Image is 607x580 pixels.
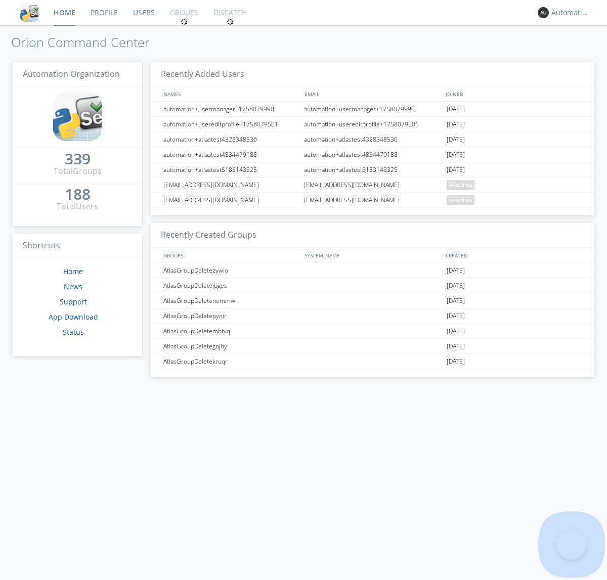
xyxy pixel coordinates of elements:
div: automation+usermanager+1758079990 [301,102,444,116]
a: AtlasGroupDeletegnjhy[DATE] [151,339,594,354]
a: AtlasGroupDeletenemmw[DATE] [151,293,594,308]
a: AtlasGroupDeletejbges[DATE] [151,278,594,293]
span: pending [447,195,474,205]
div: Automation+atlas0024 [551,8,589,18]
div: NAMES [161,86,299,101]
div: automation+usermanager+1758079990 [161,102,301,116]
img: spin.svg [181,18,188,25]
div: AtlasGroupDeletenemmw [161,293,301,308]
span: [DATE] [447,162,465,177]
div: automation+atlastest4834479188 [161,147,301,162]
a: automation+usereditprofile+1758079501automation+usereditprofile+1758079501[DATE] [151,117,594,132]
span: [DATE] [447,308,465,324]
span: [DATE] [447,263,465,278]
div: Total Users [57,201,98,212]
div: Total Groups [54,165,102,177]
span: [DATE] [447,132,465,147]
a: automation+atlastest4328348536automation+atlastest4328348536[DATE] [151,132,594,147]
div: automation+atlastest5183143325 [161,162,301,177]
span: [DATE] [447,147,465,162]
a: automation+usermanager+1758079990automation+usermanager+1758079990[DATE] [151,102,594,117]
div: automation+atlastest4328348536 [161,132,301,147]
div: EMAIL [302,86,443,101]
span: [DATE] [447,339,465,354]
h3: Shortcuts [13,234,142,258]
a: automation+atlastest4834479188automation+atlastest4834479188[DATE] [151,147,594,162]
div: AtlasGroupDeletezywio [161,263,301,278]
iframe: Toggle Customer Support [556,529,587,560]
div: [EMAIL_ADDRESS][DOMAIN_NAME] [161,177,301,192]
span: [DATE] [447,324,465,339]
img: spin.svg [227,18,234,25]
span: pending [447,180,474,190]
a: Status [63,327,84,337]
a: 188 [65,189,91,201]
div: CREATED [443,248,585,262]
a: Support [60,297,87,306]
a: News [64,282,82,291]
a: [EMAIL_ADDRESS][DOMAIN_NAME][EMAIL_ADDRESS][DOMAIN_NAME]pending [151,177,594,193]
div: 339 [65,154,91,164]
span: [DATE] [447,354,465,369]
span: [DATE] [447,293,465,308]
div: automation+usereditprofile+1758079501 [161,117,301,131]
div: AtlasGroupDeletekruqr [161,354,301,369]
div: AtlasGroupDeletejbges [161,278,301,293]
div: GROUPS [161,248,299,262]
div: automation+atlastest4834479188 [301,147,444,162]
a: Home [63,266,83,276]
img: cddb5a64eb264b2086981ab96f4c1ba7 [53,93,102,141]
span: [DATE] [447,278,465,293]
a: App Download [49,312,98,322]
img: cddb5a64eb264b2086981ab96f4c1ba7 [20,4,38,22]
div: automation+usereditprofile+1758079501 [301,117,444,131]
div: [EMAIL_ADDRESS][DOMAIN_NAME] [301,193,444,207]
div: 188 [65,189,91,199]
span: [DATE] [447,117,465,132]
div: automation+atlastest5183143325 [301,162,444,177]
div: [EMAIL_ADDRESS][DOMAIN_NAME] [161,193,301,207]
a: AtlasGroupDeletezywio[DATE] [151,263,594,278]
span: Automation Organization [23,68,120,79]
a: [EMAIL_ADDRESS][DOMAIN_NAME][EMAIL_ADDRESS][DOMAIN_NAME]pending [151,193,594,208]
span: [DATE] [447,102,465,117]
a: automation+atlastest5183143325automation+atlastest5183143325[DATE] [151,162,594,177]
div: AtlasGroupDeletepynir [161,308,301,323]
div: AtlasGroupDeletembtvq [161,324,301,338]
div: JOINED [443,86,585,101]
a: AtlasGroupDeletekruqr[DATE] [151,354,594,369]
h3: Recently Created Groups [151,223,594,248]
div: AtlasGroupDeletegnjhy [161,339,301,353]
div: SYSTEM_NAME [302,248,443,262]
a: 339 [65,154,91,165]
a: AtlasGroupDeletembtvq[DATE] [151,324,594,339]
div: automation+atlastest4328348536 [301,132,444,147]
h3: Recently Added Users [151,62,594,87]
img: 373638.png [538,7,549,18]
a: AtlasGroupDeletepynir[DATE] [151,308,594,324]
div: [EMAIL_ADDRESS][DOMAIN_NAME] [301,177,444,192]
